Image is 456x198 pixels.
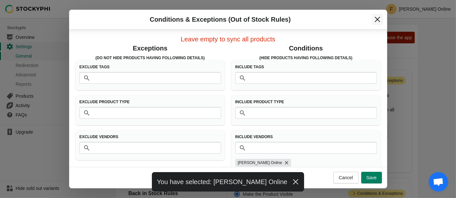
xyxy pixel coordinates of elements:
[238,159,282,167] span: Felix Online
[339,175,353,180] span: Cancel
[76,55,225,60] h3: (Do Not Hide products having following details)
[429,172,448,192] div: Open chat
[235,64,377,70] h3: Include Tags
[333,172,359,183] button: Cancel
[372,14,383,25] button: Close
[80,99,221,104] h3: Exclude Product Type
[152,172,304,192] div: You have selected: [PERSON_NAME] Online
[181,36,275,43] span: Leave empty to sync all products
[235,134,377,139] h3: Include Vendors
[80,64,221,70] h3: Exclude Tags
[231,55,381,60] h3: (Hide products having following details)
[235,99,377,104] h3: Include Product Type
[361,172,382,183] button: Save
[150,16,290,23] span: Conditions & Exceptions (Out of Stock Rules)
[283,159,290,166] button: Remove Felix Online
[80,134,221,139] h3: Exclude Vendors
[133,45,167,52] span: Exceptions
[289,45,323,52] span: Conditions
[366,175,377,180] span: Save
